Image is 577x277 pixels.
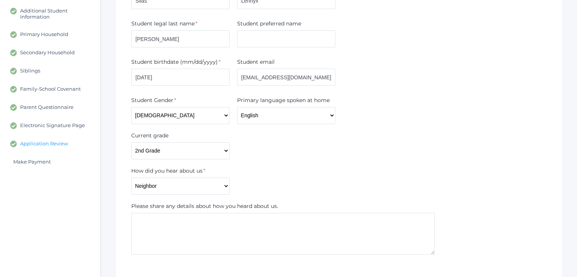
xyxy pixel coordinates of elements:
[131,132,168,140] label: Current grade
[131,96,173,104] label: Student Gender
[237,58,275,66] label: Student email
[20,104,74,111] span: Parent Questionnaire
[20,49,75,56] span: Secondary Household
[131,58,218,66] label: Student birthdate (mm/dd/yyyy)
[237,20,301,28] label: Student preferred name
[131,167,203,175] label: How did you hear about us
[131,20,195,28] label: Student legal last name
[13,159,51,165] span: Make Payment
[20,68,40,74] span: Siblings
[131,69,230,86] input: mm/dd/yyyy
[20,86,81,93] span: Family-School Covenant
[20,8,93,20] span: Additional Student Information
[237,96,330,104] label: Primary language spoken at home
[20,122,85,129] span: Electronic Signature Page
[20,140,68,147] span: Application Review
[131,202,278,210] label: Please share any details about how you heard about us.
[20,31,68,38] span: Primary Household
